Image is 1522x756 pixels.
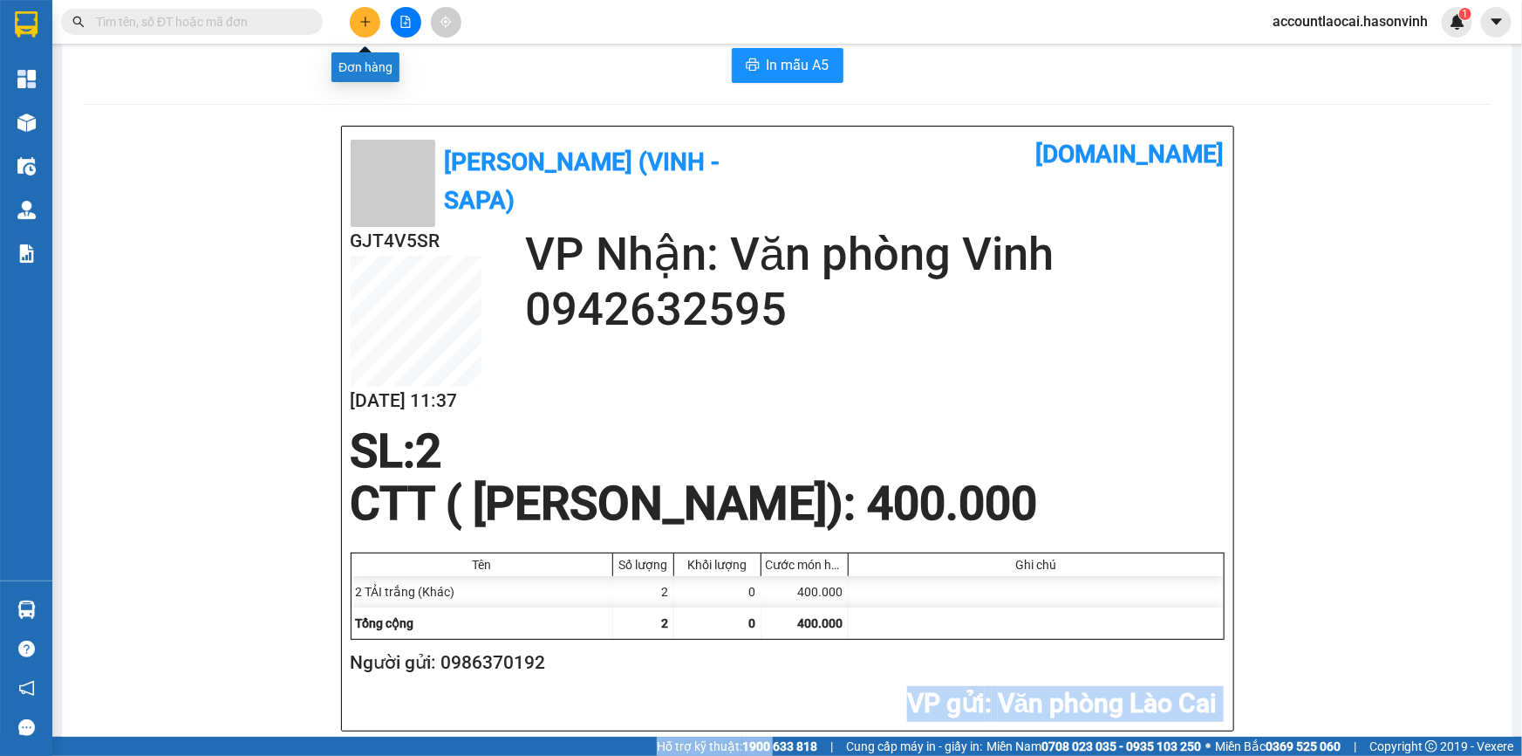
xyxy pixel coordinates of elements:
span: Miền Nam [986,737,1201,756]
span: ⚪️ [1205,743,1211,750]
img: dashboard-icon [17,70,36,88]
div: 0 [674,576,761,608]
img: icon-new-feature [1450,14,1465,30]
img: warehouse-icon [17,201,36,219]
div: 400.000 [761,576,849,608]
h2: 0942632595 [525,282,1225,337]
sup: 1 [1459,8,1471,20]
span: | [830,737,833,756]
h2: [DATE] 11:37 [351,387,481,416]
span: plus [359,16,372,28]
img: warehouse-icon [17,157,36,175]
span: aim [440,16,452,28]
strong: 0369 525 060 [1266,739,1341,753]
div: Đơn hàng [331,52,399,82]
h2: VP Nhận: Văn phòng Vinh [92,101,421,211]
button: file-add [391,7,421,38]
h2: VP Nhận: Văn phòng Vinh [525,227,1225,282]
span: copyright [1425,740,1437,753]
span: 400.000 [798,616,843,630]
span: Tổng cộng [356,616,414,630]
b: [DOMAIN_NAME] [1036,140,1225,168]
span: Hỗ trợ kỹ thuật: [657,737,817,756]
strong: 0708 023 035 - 0935 103 250 [1041,739,1201,753]
span: Cung cấp máy in - giấy in: [846,737,982,756]
div: Tên [356,558,608,572]
button: caret-down [1481,7,1512,38]
span: 2 [416,424,442,478]
span: message [18,719,35,736]
div: Cước món hàng [766,558,843,572]
span: VP gửi [907,688,985,718]
h2: GJT4V5SR [351,227,481,256]
input: Tìm tên, số ĐT hoặc mã đơn [96,12,302,31]
h2: : Văn phòng Lào Cai [351,686,1218,722]
span: question-circle [18,641,35,657]
span: printer [746,58,760,74]
div: Khối lượng [679,558,756,572]
h2: Người gửi: 0986370192 [351,649,1218,677]
span: accountlaocai.hasonvinh [1259,10,1442,32]
span: Miền Bắc [1215,737,1341,756]
div: Số lượng [618,558,669,572]
div: 2 TẢI trắng (Khác) [351,576,613,608]
button: aim [431,7,461,38]
button: printerIn mẫu A5 [732,48,843,83]
button: plus [350,7,380,38]
img: warehouse-icon [17,113,36,132]
img: warehouse-icon [17,601,36,619]
span: 2 [662,616,669,630]
span: caret-down [1489,14,1505,30]
div: CTT ( [PERSON_NAME]) : 400.000 [340,478,1048,530]
span: | [1354,737,1356,756]
span: notification [18,680,35,697]
img: solution-icon [17,244,36,263]
span: 1 [1462,8,1468,20]
span: In mẫu A5 [767,54,829,76]
b: [PERSON_NAME] (Vinh - Sapa) [444,148,720,215]
img: logo-vxr [15,11,38,38]
h2: GJT4V5SR [10,101,140,130]
div: 2 [613,576,674,608]
span: SL: [351,424,416,478]
span: 0 [749,616,756,630]
b: [PERSON_NAME] (Vinh - Sapa) [73,22,262,89]
span: search [72,16,85,28]
b: [DOMAIN_NAME] [233,14,421,43]
span: file-add [399,16,412,28]
div: Ghi chú [853,558,1219,572]
strong: 1900 633 818 [742,739,817,753]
